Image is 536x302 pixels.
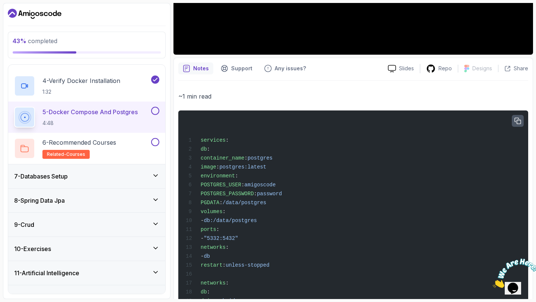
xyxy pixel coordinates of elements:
[216,226,219,232] span: :
[514,65,528,72] p: Share
[14,107,159,128] button: 5-Docker Compose And Postgres4:48
[201,235,204,241] span: -
[201,146,207,152] span: db
[231,65,252,72] p: Support
[14,138,159,159] button: 6-Recommended Coursesrelated-courses
[42,107,138,116] p: 5 - Docker Compose And Postgres
[219,164,266,170] span: postgres:latest
[178,91,528,102] p: ~1 min read
[201,191,254,197] span: POSTGRES_PASSWORD
[14,293,39,302] h3: 12 - Outro
[14,172,68,181] h3: 7 - Databases Setup
[216,164,219,170] span: :
[201,262,223,268] span: restart
[14,269,79,277] h3: 11 - Artificial Intelligence
[245,155,248,161] span: :
[3,3,49,32] img: Chat attention grabber
[13,37,57,45] span: completed
[275,65,306,72] p: Any issues?
[14,220,34,229] h3: 9 - Crud
[8,164,165,188] button: 7-Databases Setup
[226,262,269,268] span: unless-stopped
[219,200,222,206] span: :
[420,64,458,73] a: Repo
[241,182,244,188] span: :
[201,218,204,224] span: -
[201,209,223,215] span: volumes
[257,191,282,197] span: password
[245,182,276,188] span: amigoscode
[498,65,528,72] button: Share
[216,62,257,74] button: Support button
[201,173,235,179] span: environment
[8,8,61,20] a: Dashboard
[226,244,229,250] span: :
[47,151,85,157] span: related-courses
[204,218,257,224] span: db:/data/postgres
[260,62,310,74] button: Feedback button
[178,62,213,74] button: notes button
[8,261,165,285] button: 11-Artificial Intelligence
[201,226,216,232] span: ports
[226,137,229,143] span: :
[201,155,245,161] span: container_name
[42,88,120,96] p: 1:32
[438,65,452,72] p: Repo
[235,173,238,179] span: :
[14,75,159,96] button: 4-Verify Docker Installation1:32
[207,289,210,295] span: :
[382,65,420,73] a: Slides
[226,280,229,286] span: :
[248,155,272,161] span: postgres
[13,37,26,45] span: 43 %
[201,280,226,286] span: networks
[8,213,165,237] button: 9-Crud
[201,164,216,170] span: image
[201,244,226,250] span: networks
[204,253,210,259] span: db
[201,182,241,188] span: POSTGRES_USER
[223,209,226,215] span: :
[42,119,138,127] p: 4:48
[8,189,165,212] button: 8-Spring Data Jpa
[254,191,257,197] span: :
[490,256,536,291] iframe: chat widget
[14,196,65,205] h3: 8 - Spring Data Jpa
[223,262,226,268] span: :
[204,235,238,241] span: "5332:5432"
[14,244,51,253] h3: 10 - Exercises
[399,65,414,72] p: Slides
[223,200,267,206] span: /data/postgres
[42,138,116,147] p: 6 - Recommended Courses
[201,253,204,259] span: -
[42,76,120,85] p: 4 - Verify Docker Installation
[201,200,219,206] span: PGDATA
[193,65,209,72] p: Notes
[201,289,207,295] span: db
[472,65,492,72] p: Designs
[201,137,226,143] span: services
[8,237,165,261] button: 10-Exercises
[207,146,210,152] span: :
